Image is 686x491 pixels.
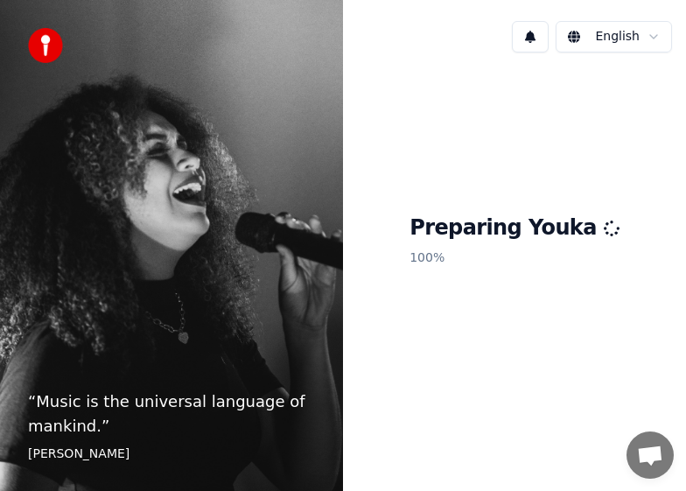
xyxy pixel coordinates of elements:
[409,242,619,274] p: 100 %
[409,214,619,242] h1: Preparing Youka
[28,28,63,63] img: youka
[28,445,315,463] footer: [PERSON_NAME]
[626,431,674,479] a: Open de chat
[28,389,315,438] p: “ Music is the universal language of mankind. ”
